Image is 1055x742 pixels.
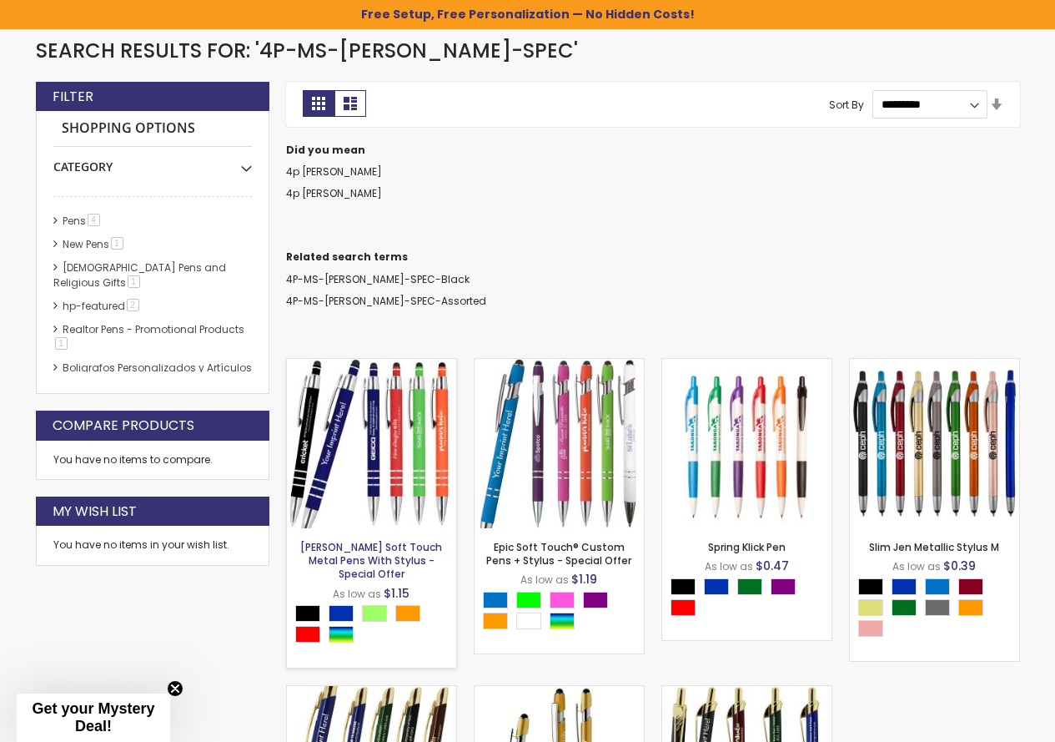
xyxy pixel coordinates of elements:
[329,626,354,643] div: Assorted
[858,578,883,595] div: Black
[892,599,917,616] div: Green
[287,358,456,372] a: Celeste Soft Touch Metal Pens With Stylus - Special Offer
[53,416,194,435] strong: Compare Products
[475,685,644,699] a: Custom Soft Touch Gold Pen with Top Stylus
[925,578,950,595] div: Blue Light
[737,578,762,595] div: Green
[286,186,382,200] a: 4p [PERSON_NAME]
[869,540,999,554] a: Slim Jen Metallic Stylus M
[53,260,226,290] a: [DEMOGRAPHIC_DATA] Pens and Religious Gifts1
[17,694,170,742] div: Get your Mystery Deal!Close teaser
[892,559,941,573] span: As low as
[333,587,381,601] span: As low as
[483,592,508,608] div: Blue Light
[53,502,137,521] strong: My Wish List
[53,538,252,552] div: You have no items in your wish list.
[286,250,1020,264] dt: Related search terms
[127,299,139,311] span: 2
[483,613,508,629] div: Orange
[958,599,983,616] div: Orange
[53,88,93,106] strong: Filter
[858,578,1019,641] div: Select A Color
[892,578,917,595] div: Blue
[571,571,597,588] span: $1.19
[708,540,786,554] a: Spring Klick Pen
[917,697,1055,742] iframe: Google Customer Reviews
[671,578,696,595] div: Black
[128,275,140,288] span: 1
[111,237,123,250] span: 1
[295,605,320,622] div: Black
[300,540,442,581] a: [PERSON_NAME] Soft Touch Metal Pens With Stylus - Special Offer
[475,358,644,372] a: Epic Soft Touch® Custom Pens + Stylus - Special Offer
[53,322,244,351] a: Realtor Pens - Promotional Products1
[53,361,252,390] a: Boligrafos Personalizados y Artículos de Publicidad2
[550,613,575,629] div: Assorted
[395,605,420,622] div: Orange
[475,359,644,528] img: Epic Soft Touch® Custom Pens + Stylus - Special Offer
[295,605,456,647] div: Select A Color
[958,578,983,595] div: Burgundy
[671,578,831,620] div: Select A Color
[943,558,976,574] span: $0.39
[286,164,382,179] a: 4p [PERSON_NAME]
[850,358,1019,372] a: Slim Jen Metallic Stylus M
[287,685,456,699] a: Zen® Deluxe Metal Pens
[671,599,696,616] div: Red
[329,605,354,622] div: Blue
[483,592,644,633] div: Select A Color
[58,299,145,313] a: hp-featured2
[384,585,409,602] span: $1.15
[756,558,789,574] span: $0.47
[583,592,608,608] div: Purple
[295,626,320,643] div: Red
[829,97,864,111] label: Sort By
[55,337,68,350] span: 1
[516,613,541,629] div: White
[550,592,575,608] div: Pink
[286,144,1020,157] dt: Did you mean
[286,272,470,286] a: 4P-MS-[PERSON_NAME]-SPEC-Black
[858,620,883,637] div: Rose
[303,90,334,117] strong: Grid
[32,700,154,734] span: Get your Mystery Deal!
[705,559,753,573] span: As low as
[771,578,796,595] div: Purple
[287,359,456,528] img: Celeste Soft Touch Metal Pens With Stylus - Special Offer
[88,214,100,226] span: 4
[704,578,729,595] div: Blue
[486,540,631,568] a: Epic Soft Touch® Custom Pens + Stylus - Special Offer
[58,237,129,251] a: New Pens1
[36,37,578,64] span: Search results for: '4P-MS-[PERSON_NAME]-SPEC'
[58,214,106,228] a: Pens4
[362,605,387,622] div: Green Light
[850,359,1019,528] img: Slim Jen Metallic Stylus M
[167,680,183,697] button: Close teaser
[516,592,541,608] div: Lime Green
[53,147,252,175] div: Category
[286,294,486,308] a: 4P-MS-[PERSON_NAME]-SPEC-Assorted
[662,358,831,372] a: Spring Klick Pen
[520,573,569,587] span: As low as
[662,685,831,699] a: Mystique Premium Custom Metal Pens
[858,599,883,616] div: Gold
[925,599,950,616] div: Grey
[36,441,269,480] div: You have no items to compare.
[662,359,831,528] img: Spring Klick Pen
[53,111,252,147] strong: Shopping Options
